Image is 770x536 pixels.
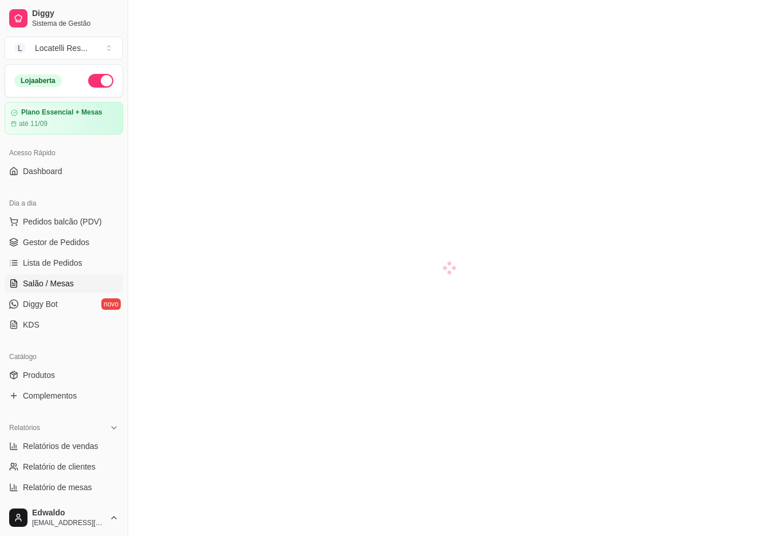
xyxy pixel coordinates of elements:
[5,194,123,212] div: Dia a dia
[23,461,96,472] span: Relatório de clientes
[32,518,105,527] span: [EMAIL_ADDRESS][DOMAIN_NAME]
[5,316,123,334] a: KDS
[32,9,119,19] span: Diggy
[23,216,102,227] span: Pedidos balcão (PDV)
[5,37,123,60] button: Select a team
[23,319,40,330] span: KDS
[5,233,123,251] a: Gestor de Pedidos
[35,42,88,54] div: Locatelli Res ...
[5,458,123,476] a: Relatório de clientes
[32,508,105,518] span: Edwaldo
[23,165,62,177] span: Dashboard
[5,387,123,405] a: Complementos
[88,74,113,88] button: Alterar Status
[5,102,123,135] a: Plano Essencial + Mesasaté 11/09
[23,278,74,289] span: Salão / Mesas
[23,237,89,248] span: Gestor de Pedidos
[5,437,123,455] a: Relatórios de vendas
[5,295,123,313] a: Diggy Botnovo
[19,119,48,128] article: até 11/09
[5,348,123,366] div: Catálogo
[5,162,123,180] a: Dashboard
[5,5,123,32] a: DiggySistema de Gestão
[21,108,102,117] article: Plano Essencial + Mesas
[23,482,92,493] span: Relatório de mesas
[5,212,123,231] button: Pedidos balcão (PDV)
[5,274,123,293] a: Salão / Mesas
[9,423,40,432] span: Relatórios
[5,478,123,496] a: Relatório de mesas
[5,504,123,531] button: Edwaldo[EMAIL_ADDRESS][DOMAIN_NAME]
[32,19,119,28] span: Sistema de Gestão
[23,298,58,310] span: Diggy Bot
[23,369,55,381] span: Produtos
[14,74,62,87] div: Loja aberta
[5,254,123,272] a: Lista de Pedidos
[5,499,123,517] a: Relatório de fidelidadenovo
[23,440,98,452] span: Relatórios de vendas
[23,390,77,401] span: Complementos
[23,257,82,269] span: Lista de Pedidos
[5,144,123,162] div: Acesso Rápido
[5,366,123,384] a: Produtos
[14,42,26,54] span: L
